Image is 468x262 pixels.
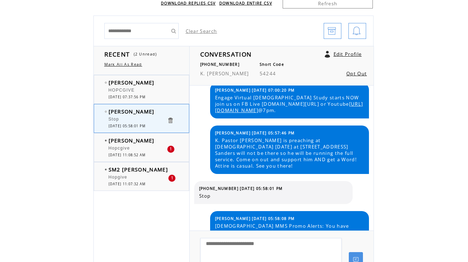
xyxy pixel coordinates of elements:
a: [URL][DOMAIN_NAME] [215,101,363,113]
div: 1 [167,146,174,153]
a: Click to delete these messgaes [167,117,174,124]
img: bell.png [352,23,361,39]
span: [DATE] 05:58:01 PM [109,124,146,128]
span: [PERSON_NAME] [DATE] 07:00:20 PM [215,88,295,93]
span: 54244 [260,70,276,77]
span: K. [200,70,206,77]
span: [DATE] 11:08:52 AM [109,153,146,157]
span: [PHONE_NUMBER] [200,62,240,67]
img: bulletEmpty.png [105,82,107,83]
span: Stop [109,117,119,122]
div: 1 [168,175,175,182]
img: bulletFull.png [105,169,107,170]
span: [DATE] 07:37:56 PM [109,95,146,99]
span: Short Code [260,62,284,67]
a: Edit Profile [334,51,362,57]
span: [PERSON_NAME] [DATE] 05:58:08 PM [215,216,295,221]
a: Click to edit user profile [325,51,330,58]
span: [PERSON_NAME] [109,137,155,144]
span: Stop [199,193,348,199]
span: Hopgive [109,175,127,180]
span: [PERSON_NAME] [DATE] 05:57:46 PM [215,130,295,135]
span: Hopcgive [109,146,130,151]
span: CONVERSATION [200,50,252,58]
span: (2 Unread) [134,52,157,57]
span: K. Pastor [PERSON_NAME] is preaching at [DEMOGRAPHIC_DATA] [DATE] at [STREET_ADDRESS] Sanders wil... [215,137,364,169]
a: DOWNLOAD REPLIES CSV [161,1,216,6]
span: RECENT [104,50,130,58]
span: [DEMOGRAPHIC_DATA] MMS Promo Alerts: You have opted out and will receive no more msgs. Info? [PHO... [215,223,364,242]
a: Clear Search [186,28,217,34]
img: archive.png [328,23,336,39]
a: Opt Out [346,70,367,77]
span: [PHONE_NUMBER] [DATE] 05:58:01 PM [199,186,283,191]
a: DOWNLOAD ENTIRE CSV [219,1,272,6]
span: HOPCGIVE [109,88,135,93]
span: [PERSON_NAME] [207,70,249,77]
img: bulletEmpty.png [105,111,107,112]
span: [DATE] 11:07:32 AM [109,182,146,186]
span: [PERSON_NAME] [109,108,155,115]
span: Engage Virtual [DEMOGRAPHIC_DATA] Study starts NOW join us on FB Live [DOMAIN_NAME][URL] or Youtu... [215,94,364,113]
a: Mark All As Read [104,62,142,67]
input: Submit [168,23,179,39]
span: [PERSON_NAME] [109,79,155,86]
img: bulletFull.png [105,140,107,141]
span: SM2 [PERSON_NAME] [109,166,168,173]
